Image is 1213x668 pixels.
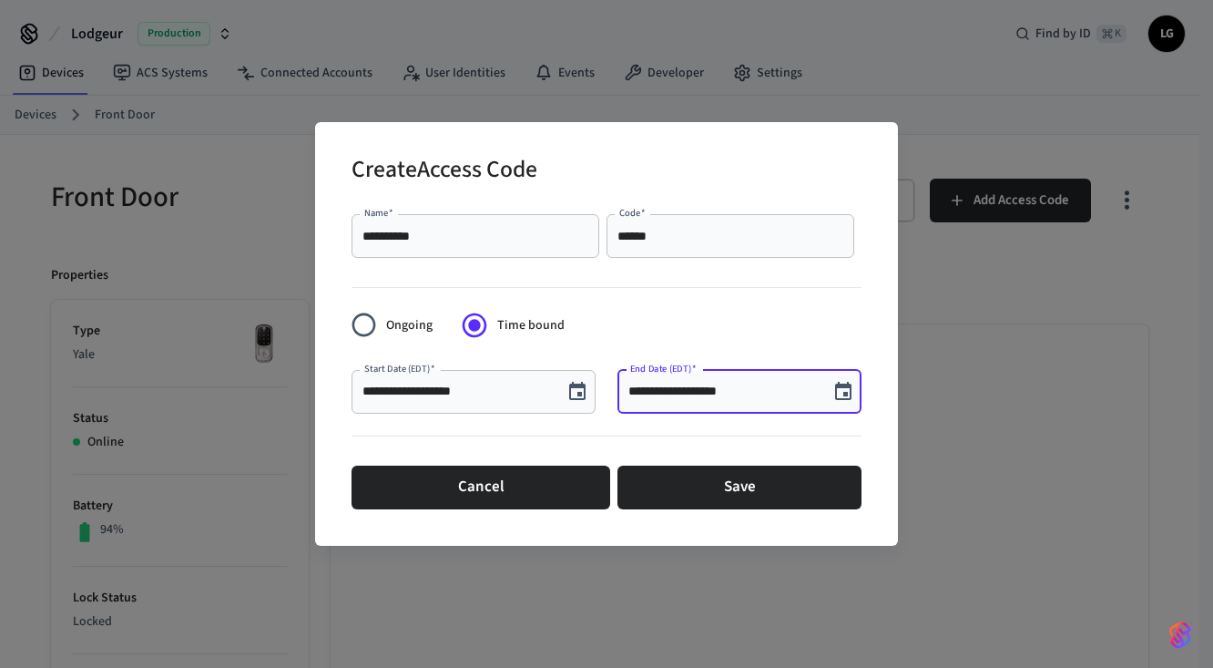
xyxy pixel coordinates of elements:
button: Save [617,466,861,509]
h2: Create Access Code [352,144,537,200]
span: Time bound [497,316,565,335]
label: End Date (EDT) [630,362,696,375]
label: Start Date (EDT) [364,362,434,375]
label: Code [619,206,646,220]
button: Choose date, selected date is Oct 9, 2025 [559,374,596,410]
span: Ongoing [386,316,433,335]
button: Cancel [352,466,610,509]
button: Choose date, selected date is Oct 22, 2025 [825,374,861,410]
label: Name [364,206,393,220]
img: SeamLogoGradient.69752ec5.svg [1169,621,1191,650]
